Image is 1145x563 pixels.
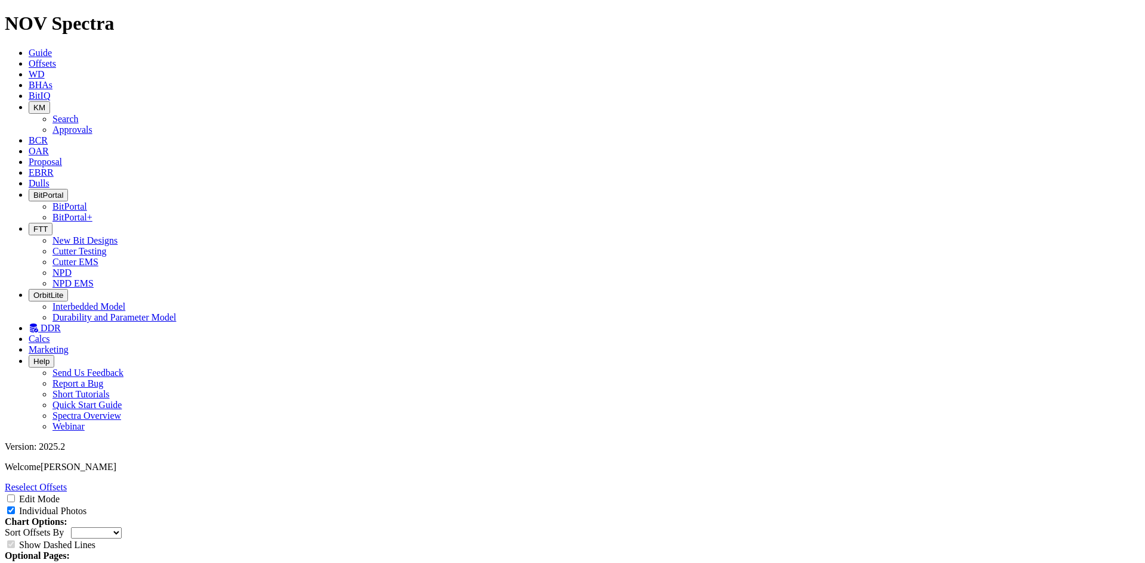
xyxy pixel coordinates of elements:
a: Short Tutorials [52,389,110,399]
span: Help [33,357,49,366]
button: OrbitLite [29,289,68,301]
h1: NOV Spectra [5,13,1140,35]
a: New Bit Designs [52,235,117,245]
a: Spectra Overview [52,410,121,421]
a: Proposal [29,157,62,167]
a: BHAs [29,80,52,90]
strong: Optional Pages: [5,550,70,561]
label: Show Dashed Lines [19,540,95,550]
a: Interbedded Model [52,301,125,312]
a: Offsets [29,58,56,69]
span: FTT [33,225,48,234]
a: Calcs [29,334,50,344]
a: BCR [29,135,48,145]
span: BitPortal [33,191,63,200]
a: BitPortal+ [52,212,92,222]
a: Cutter EMS [52,257,98,267]
a: Marketing [29,344,69,354]
a: DDR [29,323,61,333]
a: Durability and Parameter Model [52,312,177,322]
a: NPD [52,267,72,278]
div: Version: 2025.2 [5,441,1140,452]
label: Individual Photos [19,506,86,516]
a: Send Us Feedback [52,368,123,378]
a: Reselect Offsets [5,482,67,492]
span: [PERSON_NAME] [41,462,116,472]
a: EBRR [29,167,54,178]
button: FTT [29,223,52,235]
span: OrbitLite [33,291,63,300]
label: Sort Offsets By [5,527,64,537]
a: Search [52,114,79,124]
a: BitIQ [29,91,50,101]
a: Approvals [52,125,92,135]
button: Help [29,355,54,368]
a: Report a Bug [52,378,103,388]
a: Guide [29,48,52,58]
a: OAR [29,146,49,156]
label: Edit Mode [19,494,60,504]
a: Quick Start Guide [52,400,122,410]
a: NPD EMS [52,278,94,288]
a: Dulls [29,178,49,188]
a: BitPortal [52,201,87,211]
span: DDR [41,323,61,333]
span: KM [33,103,45,112]
button: BitPortal [29,189,68,201]
strong: Chart Options: [5,517,67,527]
button: KM [29,101,50,114]
a: Webinar [52,421,85,431]
a: Cutter Testing [52,246,107,256]
a: WD [29,69,45,79]
p: Welcome [5,462,1140,472]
